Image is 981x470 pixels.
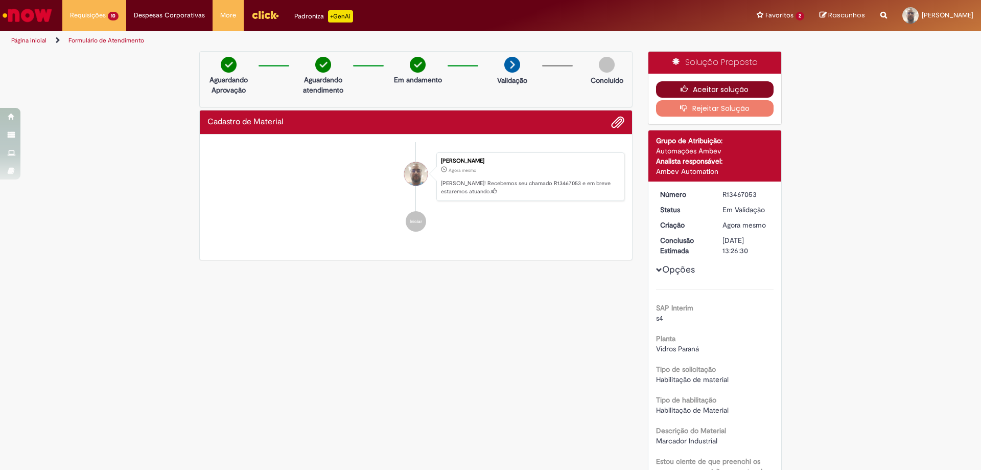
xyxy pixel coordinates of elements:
[404,162,428,186] div: Thiago Carvalho De Paiva
[922,11,973,19] span: [PERSON_NAME]
[449,167,476,173] time: 01/09/2025 10:26:23
[8,31,646,50] ul: Trilhas de página
[656,436,717,445] span: Marcador Industrial
[204,75,253,95] p: Aguardando Aprovação
[722,235,770,256] div: [DATE] 13:26:30
[652,189,715,199] dt: Número
[656,406,729,415] span: Habilitação de Material
[656,314,663,323] span: s4
[722,189,770,199] div: R13467053
[441,158,619,164] div: [PERSON_NAME]
[820,11,865,20] a: Rascunhos
[722,220,766,230] span: Agora mesmo
[410,57,426,73] img: check-circle-green.png
[722,205,770,215] div: Em Validação
[656,156,774,166] div: Analista responsável:
[207,142,624,242] ul: Histórico de tíquete
[656,136,774,146] div: Grupo de Atribuição:
[656,395,716,405] b: Tipo de habilitação
[765,10,793,20] span: Favoritos
[656,365,716,374] b: Tipo de solicitação
[394,75,442,85] p: Em andamento
[656,100,774,117] button: Rejeitar Solução
[591,75,623,85] p: Concluído
[298,75,348,95] p: Aguardando atendimento
[207,152,624,202] li: Thiago Carvalho De Paiva
[70,10,106,20] span: Requisições
[220,10,236,20] span: More
[251,7,279,23] img: click_logo_yellow_360x200.png
[441,180,619,195] p: [PERSON_NAME]! Recebemos seu chamado R13467053 e em breve estaremos atuando.
[656,303,693,312] b: SAP Interim
[108,12,119,20] span: 10
[68,36,144,44] a: Formulário de Atendimento
[652,220,715,230] dt: Criação
[656,426,726,435] b: Descrição do Material
[207,118,284,127] h2: Cadastro de Material Histórico de tíquete
[656,375,729,384] span: Habilitação de material
[656,146,774,156] div: Automações Ambev
[656,81,774,98] button: Aceitar solução
[656,344,699,353] span: Vidros Paraná
[796,12,804,20] span: 2
[1,5,54,26] img: ServiceNow
[328,10,353,23] p: +GenAi
[504,57,520,73] img: arrow-next.png
[497,75,527,85] p: Validação
[599,57,615,73] img: img-circle-grey.png
[828,10,865,20] span: Rascunhos
[11,36,46,44] a: Página inicial
[449,167,476,173] span: Agora mesmo
[134,10,205,20] span: Despesas Corporativas
[221,57,237,73] img: check-circle-green.png
[611,116,624,129] button: Adicionar anexos
[656,334,675,343] b: Planta
[315,57,331,73] img: check-circle-green.png
[294,10,353,23] div: Padroniza
[648,52,782,74] div: Solução Proposta
[652,205,715,215] dt: Status
[652,235,715,256] dt: Conclusão Estimada
[656,166,774,176] div: Ambev Automation
[722,220,770,230] div: 01/09/2025 10:26:23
